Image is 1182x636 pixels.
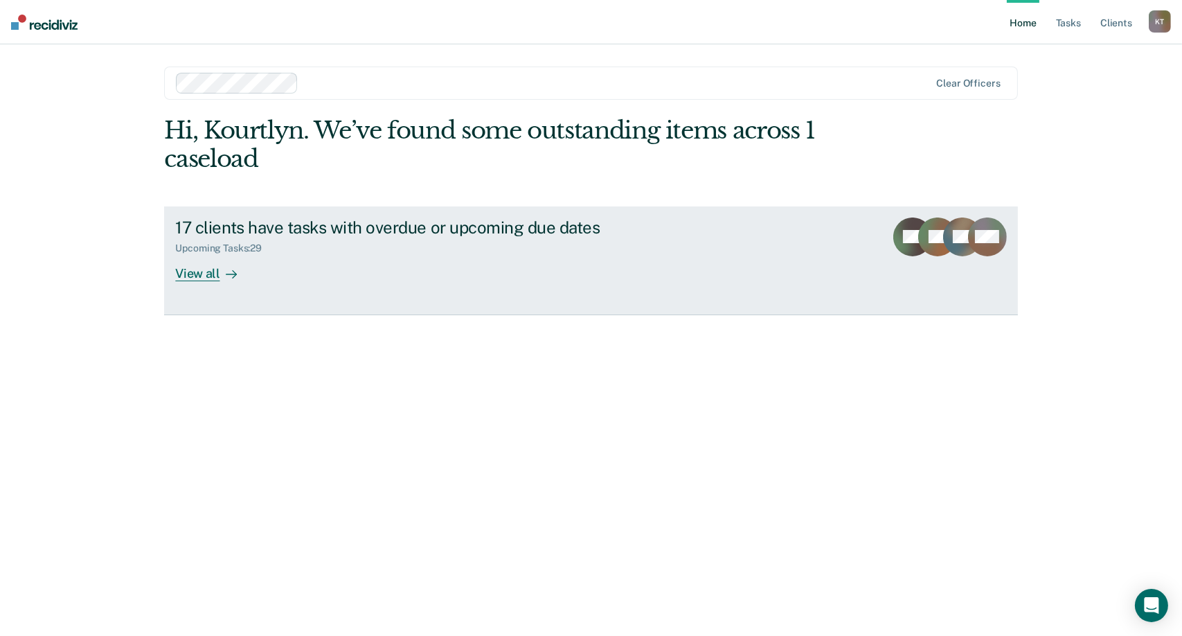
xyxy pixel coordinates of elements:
div: Hi, Kourtlyn. We’ve found some outstanding items across 1 caseload [164,116,847,173]
div: View all [175,254,253,281]
div: Open Intercom Messenger [1135,589,1168,622]
div: K T [1149,10,1171,33]
div: 17 clients have tasks with overdue or upcoming due dates [175,218,661,238]
button: KT [1149,10,1171,33]
a: 17 clients have tasks with overdue or upcoming due datesUpcoming Tasks:29View all [164,206,1017,315]
img: Recidiviz [11,15,78,30]
div: Clear officers [937,78,1001,89]
div: Upcoming Tasks : 29 [175,242,273,254]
